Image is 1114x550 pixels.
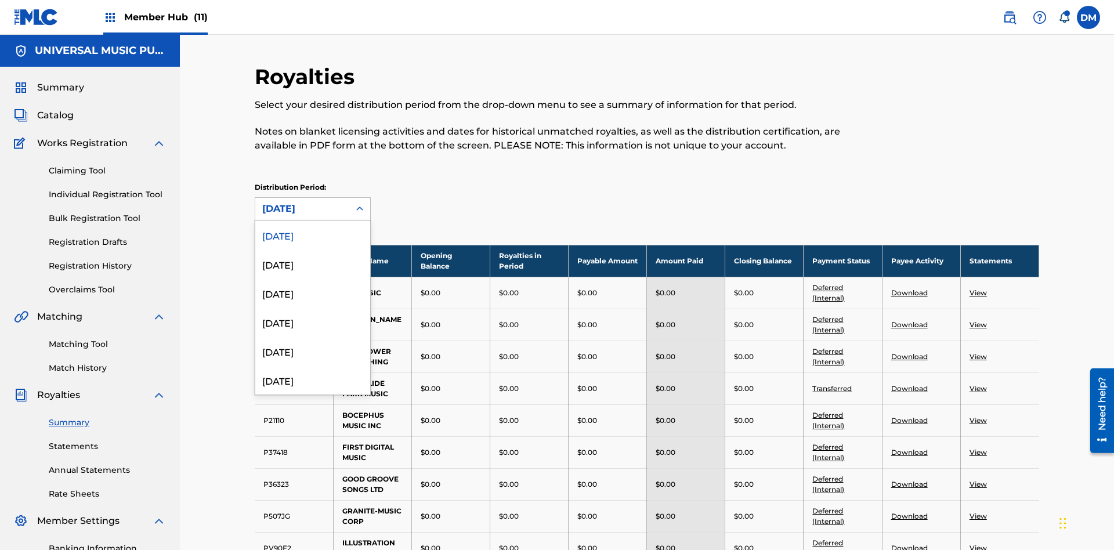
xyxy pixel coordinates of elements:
[255,307,370,336] div: [DATE]
[734,511,754,522] p: $0.00
[882,245,960,277] th: Payee Activity
[255,336,370,366] div: [DATE]
[333,436,411,468] td: FIRST DIGITAL MUSIC
[891,480,928,489] a: Download
[49,189,166,201] a: Individual Registration Tool
[734,447,754,458] p: $0.00
[152,388,166,402] img: expand
[255,125,859,153] p: Notes on blanket licensing activities and dates for historical unmatched royalties, as well as th...
[49,260,166,272] a: Registration History
[656,447,675,458] p: $0.00
[490,245,568,277] th: Royalties in Period
[577,320,597,330] p: $0.00
[647,245,725,277] th: Amount Paid
[37,514,120,528] span: Member Settings
[49,284,166,296] a: Overclaims Tool
[970,352,987,361] a: View
[37,388,80,402] span: Royalties
[152,136,166,150] img: expand
[812,384,852,393] a: Transferred
[577,447,597,458] p: $0.00
[804,245,882,277] th: Payment Status
[152,514,166,528] img: expand
[891,512,928,520] a: Download
[1056,494,1114,550] div: Chat Widget
[255,468,333,500] td: P36323
[998,6,1021,29] a: Public Search
[14,81,28,95] img: Summary
[970,512,987,520] a: View
[577,511,597,522] p: $0.00
[194,12,208,23] span: (11)
[734,352,754,362] p: $0.00
[333,277,411,309] td: 360 MUSIC
[103,10,117,24] img: Top Rightsholders
[333,404,411,436] td: BOCEPHUS MUSIC INC
[421,288,440,298] p: $0.00
[255,436,333,468] td: P37418
[891,384,928,393] a: Download
[1033,10,1047,24] img: help
[255,98,859,112] p: Select your desired distribution period from the drop-down menu to see a summary of information f...
[14,108,28,122] img: Catalog
[255,249,370,278] div: [DATE]
[37,136,128,150] span: Works Registration
[255,182,371,193] p: Distribution Period:
[35,44,166,57] h5: UNIVERSAL MUSIC PUB GROUP
[812,411,844,430] a: Deferred (Internal)
[725,245,804,277] th: Closing Balance
[421,352,440,362] p: $0.00
[812,475,844,494] a: Deferred (Internal)
[577,383,597,394] p: $0.00
[124,10,208,24] span: Member Hub
[656,288,675,298] p: $0.00
[891,288,928,297] a: Download
[255,278,370,307] div: [DATE]
[499,415,519,426] p: $0.00
[333,500,411,532] td: GRANITE-MUSIC CORP
[734,479,754,490] p: $0.00
[333,309,411,341] td: [PERSON_NAME]
[152,310,166,324] img: expand
[37,81,84,95] span: Summary
[812,283,844,302] a: Deferred (Internal)
[970,480,987,489] a: View
[499,288,519,298] p: $0.00
[891,416,928,425] a: Download
[734,383,754,394] p: $0.00
[734,415,754,426] p: $0.00
[1028,6,1051,29] div: Help
[970,384,987,393] a: View
[14,514,28,528] img: Member Settings
[255,500,333,532] td: P507JG
[49,212,166,225] a: Bulk Registration Tool
[656,511,675,522] p: $0.00
[333,245,411,277] th: Payee Name
[577,352,597,362] p: $0.00
[812,506,844,526] a: Deferred (Internal)
[499,447,519,458] p: $0.00
[255,404,333,436] td: P21110
[421,511,440,522] p: $0.00
[255,366,370,395] div: [DATE]
[891,352,928,361] a: Download
[421,383,440,394] p: $0.00
[333,341,411,372] td: BADFLOWER PUBLISHING
[421,320,440,330] p: $0.00
[255,220,370,249] div: [DATE]
[577,288,597,298] p: $0.00
[970,320,987,329] a: View
[411,245,490,277] th: Opening Balance
[37,108,74,122] span: Catalog
[1059,506,1066,541] div: Drag
[499,352,519,362] p: $0.00
[656,352,675,362] p: $0.00
[970,416,987,425] a: View
[1058,12,1070,23] div: Notifications
[1082,364,1114,459] iframe: Resource Center
[333,372,411,404] td: BLUE SLIDE PARK MUSIC
[812,315,844,334] a: Deferred (Internal)
[262,202,342,216] div: [DATE]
